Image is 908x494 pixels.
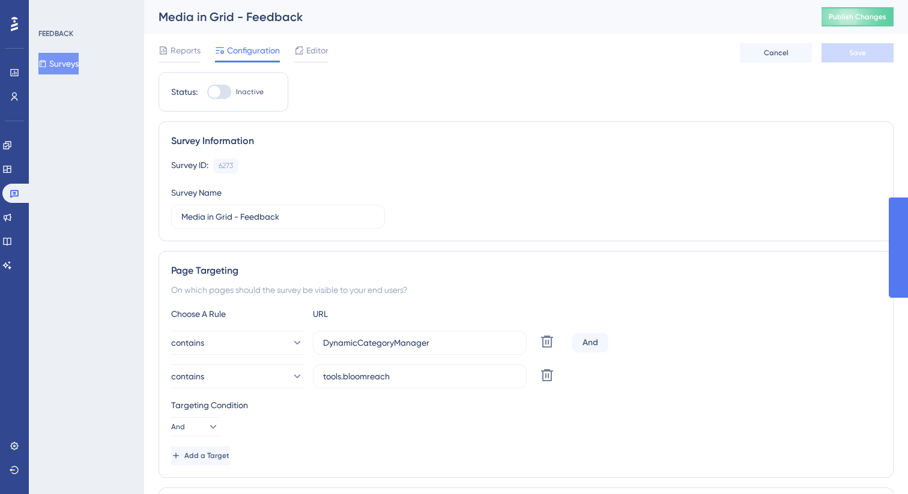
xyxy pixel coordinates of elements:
[171,446,229,465] button: Add a Target
[171,422,185,432] span: And
[171,398,881,412] div: Targeting Condition
[306,43,328,58] span: Editor
[171,336,204,350] span: contains
[219,161,233,170] div: 6273
[227,43,280,58] span: Configuration
[171,158,208,173] div: Survey ID:
[38,29,73,38] div: FEEDBACK
[171,264,881,278] div: Page Targeting
[323,336,516,349] input: yourwebsite.com/path
[171,364,303,388] button: contains
[323,370,516,383] input: yourwebsite.com/path
[171,331,303,355] button: contains
[184,451,229,460] span: Add a Target
[858,447,894,483] iframe: UserGuiding AI Assistant Launcher
[236,87,264,97] span: Inactive
[159,8,791,25] div: Media in Grid - Feedback
[171,134,881,148] div: Survey Information
[849,48,866,58] span: Save
[171,307,303,321] div: Choose A Rule
[171,85,198,99] div: Status:
[171,185,222,200] div: Survey Name
[171,369,204,384] span: contains
[181,210,375,223] input: Type your Survey name
[171,43,201,58] span: Reports
[38,53,79,74] button: Surveys
[740,43,812,62] button: Cancel
[313,307,445,321] div: URL
[171,283,881,297] div: On which pages should the survey be visible to your end users?
[822,7,894,26] button: Publish Changes
[171,417,219,436] button: And
[764,48,788,58] span: Cancel
[572,333,608,352] div: And
[822,43,894,62] button: Save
